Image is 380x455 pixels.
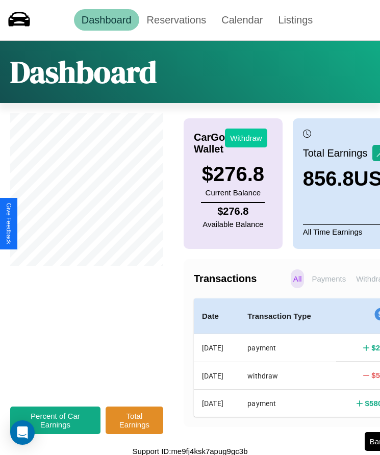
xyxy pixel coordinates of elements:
p: Payments [309,269,348,288]
button: Withdraw [225,129,267,147]
h3: $ 276.8 [202,163,264,186]
div: Open Intercom Messenger [10,420,35,445]
h4: Transactions [194,273,288,285]
a: Dashboard [74,9,139,31]
button: Percent of Car Earnings [10,407,100,434]
p: Total Earnings [303,144,373,162]
th: payment [239,390,336,417]
h4: $ 276.8 [202,206,263,217]
th: payment [239,334,336,362]
a: Listings [270,9,320,31]
h1: Dashboard [10,51,157,93]
th: [DATE] [194,362,239,389]
div: Give Feedback [5,203,12,244]
p: Available Balance [202,217,263,231]
h4: CarGo Wallet [194,132,225,155]
h4: Transaction Type [247,310,327,322]
th: withdraw [239,362,336,389]
a: Calendar [214,9,270,31]
a: Reservations [139,9,214,31]
p: All [291,269,305,288]
th: [DATE] [194,390,239,417]
button: Total Earnings [106,407,163,434]
th: [DATE] [194,334,239,362]
h4: Date [202,310,231,322]
p: Current Balance [202,186,264,199]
